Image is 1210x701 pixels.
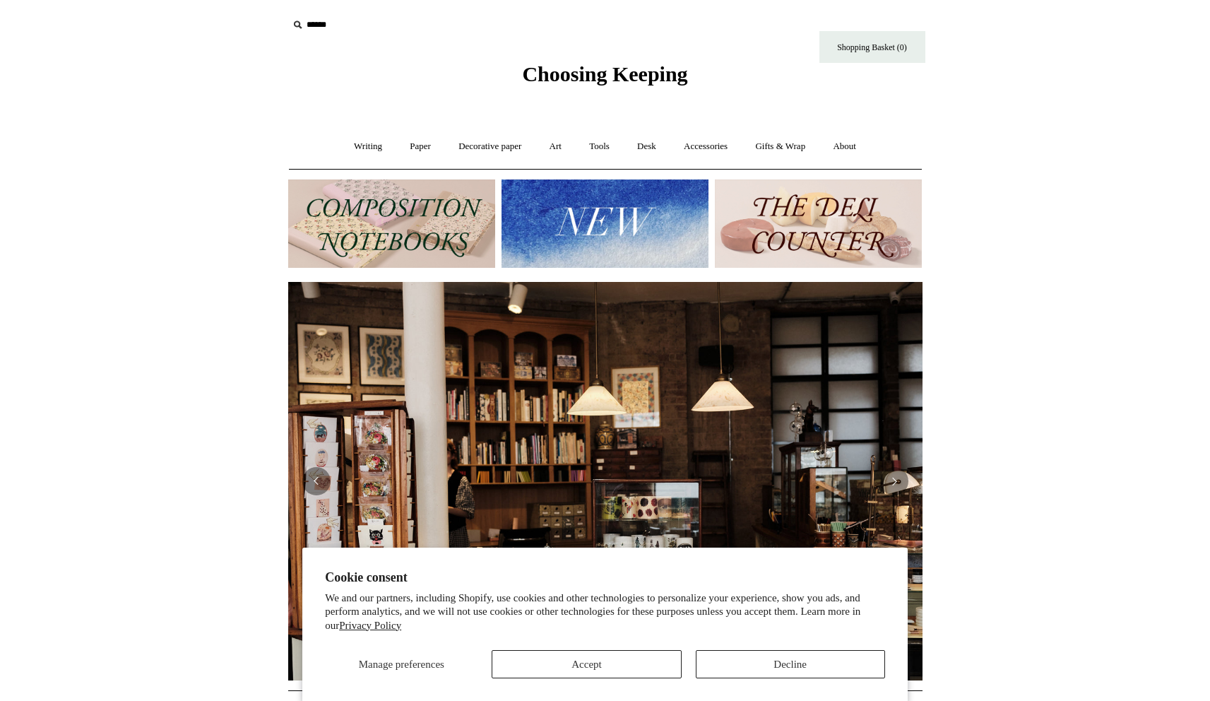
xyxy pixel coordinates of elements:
span: Manage preferences [359,659,444,670]
a: Tools [576,128,622,165]
a: Shopping Basket (0) [819,31,925,63]
button: Decline [696,650,885,678]
p: We and our partners, including Shopify, use cookies and other technologies to personalize your ex... [325,591,885,633]
button: Previous [302,467,331,495]
a: Writing [341,128,395,165]
img: New.jpg__PID:f73bdf93-380a-4a35-bcfe-7823039498e1 [502,179,708,268]
a: About [820,128,869,165]
a: Gifts & Wrap [742,128,818,165]
button: Next [880,467,908,495]
a: Accessories [671,128,740,165]
img: 202302 Composition ledgers.jpg__PID:69722ee6-fa44-49dd-a067-31375e5d54ec [288,179,495,268]
a: Desk [624,128,669,165]
span: Choosing Keeping [522,62,687,86]
a: Choosing Keeping [522,73,687,83]
button: Manage preferences [325,650,478,678]
button: Accept [492,650,681,678]
h2: Cookie consent [325,570,885,585]
a: Decorative paper [446,128,534,165]
img: 20250131 INSIDE OF THE SHOP.jpg__PID:b9484a69-a10a-4bde-9e8d-1408d3d5e6ad [288,282,923,681]
a: Privacy Policy [339,620,401,631]
a: Paper [397,128,444,165]
img: The Deli Counter [715,179,922,268]
a: Art [537,128,574,165]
